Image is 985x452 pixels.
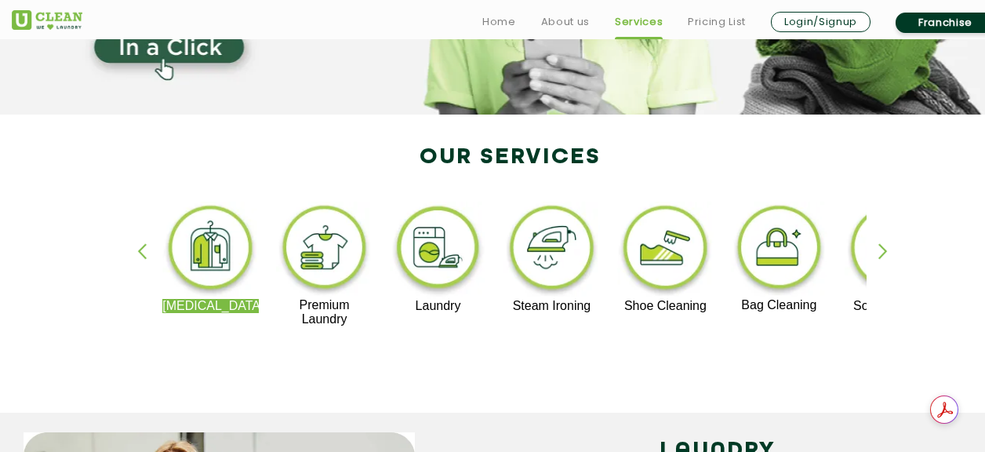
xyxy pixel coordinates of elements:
img: dry_cleaning_11zon.webp [162,202,259,299]
img: premium_laundry_cleaning_11zon.webp [276,202,373,298]
img: laundry_cleaning_11zon.webp [390,202,486,299]
a: Login/Signup [771,12,871,32]
a: About us [541,13,590,31]
a: Services [615,13,663,31]
img: steam_ironing_11zon.webp [503,202,600,299]
img: UClean Laundry and Dry Cleaning [12,10,82,30]
p: Bag Cleaning [731,298,827,312]
p: [MEDICAL_DATA] [162,299,259,313]
a: Pricing List [688,13,746,31]
p: Steam Ironing [503,299,600,313]
img: bag_cleaning_11zon.webp [731,202,827,298]
img: sofa_cleaning_11zon.webp [845,202,941,299]
a: Home [482,13,516,31]
p: Premium Laundry [276,298,373,326]
img: shoe_cleaning_11zon.webp [617,202,714,299]
p: Laundry [390,299,486,313]
p: Shoe Cleaning [617,299,714,313]
p: Sofa Cleaning [845,299,941,313]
